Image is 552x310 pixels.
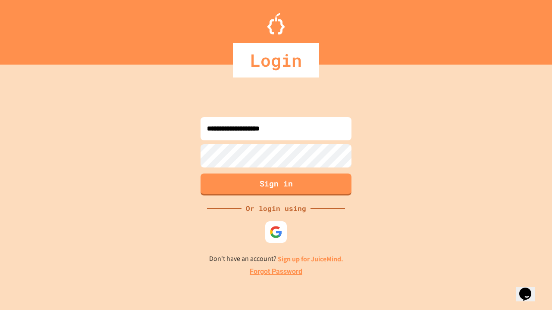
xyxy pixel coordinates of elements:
iframe: chat widget [516,276,543,301]
button: Sign in [201,174,351,195]
iframe: chat widget [480,238,543,275]
img: Logo.svg [267,13,285,34]
div: Or login using [241,203,310,214]
a: Forgot Password [250,267,302,277]
a: Sign up for JuiceMind. [278,254,343,263]
div: Login [233,43,319,77]
img: google-icon.svg [270,226,282,239]
p: Don't have an account? [209,254,343,264]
